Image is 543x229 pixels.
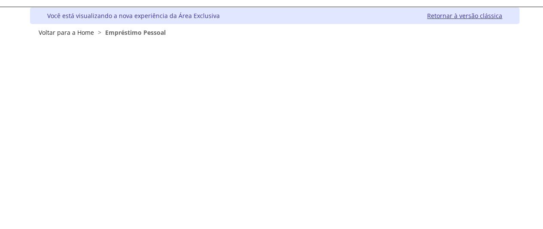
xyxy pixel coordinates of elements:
[47,12,220,20] div: Você está visualizando a nova experiência da Área Exclusiva
[105,28,166,37] span: Empréstimo Pessoal
[96,28,103,37] span: >
[39,28,94,37] a: Voltar para a Home
[427,12,502,20] a: Retornar à versão clássica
